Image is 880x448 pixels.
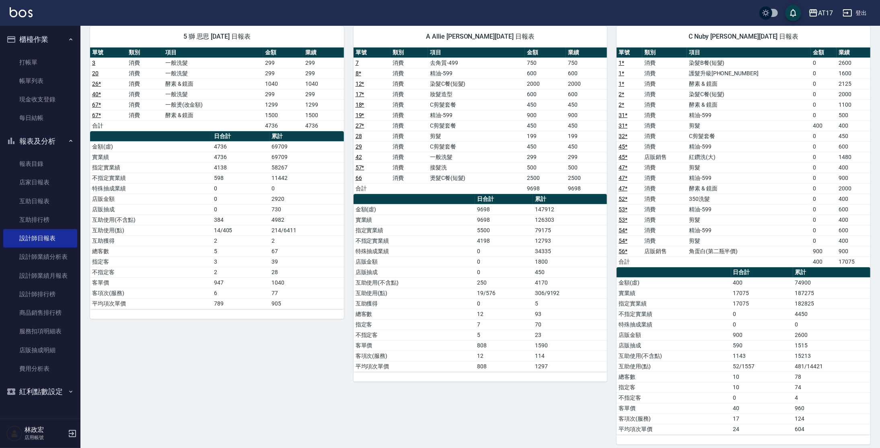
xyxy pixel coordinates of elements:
[793,267,870,278] th: 累計
[303,58,343,68] td: 299
[687,204,811,215] td: 精油-599
[354,235,475,246] td: 不指定實業績
[3,155,77,173] a: 報表目錄
[642,110,687,120] td: 消費
[90,47,127,58] th: 單號
[642,99,687,110] td: 消費
[212,131,269,142] th: 日合計
[837,173,870,183] td: 900
[566,173,607,183] td: 2500
[837,47,870,58] th: 業績
[837,120,870,131] td: 400
[428,68,525,78] td: 精油-599
[617,47,870,267] table: a dense table
[428,131,525,141] td: 剪髮
[6,425,23,442] img: Person
[354,288,475,298] td: 互助使用(點)
[391,58,428,68] td: 消費
[642,246,687,256] td: 店販銷售
[3,248,77,266] a: 設計師業績分析表
[811,162,837,173] td: 0
[163,47,263,58] th: 項目
[811,47,837,58] th: 金額
[811,99,837,110] td: 0
[837,256,870,267] td: 17075
[127,58,163,68] td: 消費
[263,120,303,131] td: 4736
[269,288,343,298] td: 77
[90,162,212,173] td: 指定實業績
[354,47,607,194] table: a dense table
[687,246,811,256] td: 角蛋白(第二瓶半價)
[837,99,870,110] td: 1100
[533,267,607,277] td: 450
[811,225,837,235] td: 0
[811,89,837,99] td: 0
[269,225,343,235] td: 214/6411
[354,215,475,225] td: 實業績
[269,152,343,162] td: 69709
[127,110,163,120] td: 消費
[391,162,428,173] td: 消費
[837,204,870,215] td: 600
[391,78,428,89] td: 消費
[811,131,837,141] td: 0
[212,277,269,288] td: 947
[475,267,533,277] td: 0
[90,183,212,194] td: 特殊抽成業績
[525,183,566,194] td: 9698
[811,183,837,194] td: 0
[475,215,533,225] td: 9698
[10,7,33,17] img: Logo
[269,246,343,256] td: 67
[566,152,607,162] td: 299
[25,434,66,441] p: 店用帳號
[687,162,811,173] td: 剪髮
[642,183,687,194] td: 消費
[566,78,607,89] td: 2000
[687,47,811,58] th: 項目
[428,162,525,173] td: 接髮洗
[354,47,391,58] th: 單號
[303,120,343,131] td: 4736
[687,215,811,225] td: 剪髮
[391,120,428,131] td: 消費
[263,58,303,68] td: 299
[811,215,837,225] td: 0
[3,322,77,341] a: 服務扣項明細表
[533,235,607,246] td: 12793
[811,120,837,131] td: 400
[127,99,163,110] td: 消費
[3,381,77,402] button: 紅利點數設定
[269,256,343,267] td: 39
[90,256,212,267] td: 指定客
[793,277,870,288] td: 74900
[354,256,475,267] td: 店販金額
[90,298,212,309] td: 平均項次單價
[391,47,428,58] th: 類別
[356,154,362,160] a: 42
[687,78,811,89] td: 酵素 & 鏡面
[212,173,269,183] td: 598
[642,89,687,99] td: 消費
[163,89,263,99] td: 一般洗髮
[525,152,566,162] td: 299
[163,78,263,89] td: 酵素 & 鏡面
[90,267,212,277] td: 不指定客
[100,33,334,41] span: 5 獅 思思 [DATE] 日報表
[687,141,811,152] td: 精油-599
[3,53,77,72] a: 打帳單
[90,194,212,204] td: 店販金額
[687,152,811,162] td: 紅鑽洗(大)
[525,47,566,58] th: 金額
[811,58,837,68] td: 0
[811,152,837,162] td: 0
[475,194,533,204] th: 日合計
[212,235,269,246] td: 2
[428,58,525,68] td: 去角質-499
[127,89,163,99] td: 消費
[811,235,837,246] td: 0
[642,120,687,131] td: 消費
[687,173,811,183] td: 精油-599
[731,267,793,278] th: 日合計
